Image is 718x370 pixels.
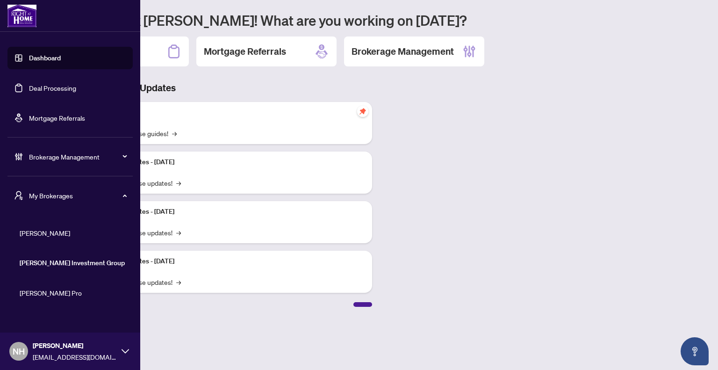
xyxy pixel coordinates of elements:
[98,207,365,217] p: Platform Updates - [DATE]
[29,190,126,201] span: My Brokerages
[176,277,181,287] span: →
[204,45,286,58] h2: Mortgage Referrals
[98,256,365,267] p: Platform Updates - [DATE]
[7,5,36,27] img: logo
[681,337,709,365] button: Open asap
[98,157,365,167] p: Platform Updates - [DATE]
[357,106,368,117] span: pushpin
[98,108,365,118] p: Self-Help
[33,352,117,362] span: [EMAIL_ADDRESS][DOMAIN_NAME]
[29,84,76,92] a: Deal Processing
[33,341,117,351] span: [PERSON_NAME]
[29,54,61,62] a: Dashboard
[176,227,181,238] span: →
[20,258,126,268] span: [PERSON_NAME] Investment Group
[172,128,177,138] span: →
[352,45,454,58] h2: Brokerage Management
[29,152,126,162] span: Brokerage Management
[20,288,126,298] span: [PERSON_NAME] Pro
[29,114,85,122] a: Mortgage Referrals
[14,191,23,200] span: user-switch
[13,345,25,358] span: NH
[49,81,372,94] h3: Brokerage & Industry Updates
[49,11,707,29] h1: Welcome back [PERSON_NAME]! What are you working on [DATE]?
[20,228,126,238] span: [PERSON_NAME]
[176,178,181,188] span: →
